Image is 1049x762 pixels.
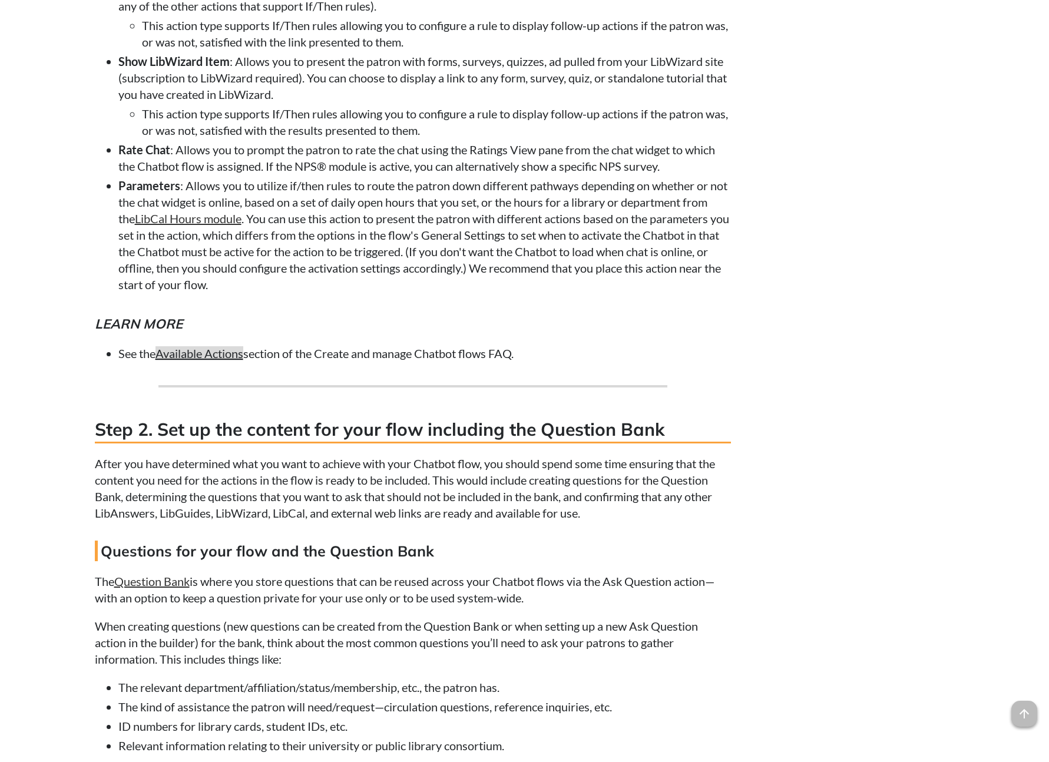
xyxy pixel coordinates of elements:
span: arrow_upward [1011,701,1037,727]
li: This action type supports If/Then rules allowing you to configure a rule to display follow-up act... [142,105,731,138]
p: The is where you store questions that can be reused across your Chatbot flows via the Ask Questio... [95,573,731,606]
li: The kind of assistance the patron will need/request—circulation questions, reference inquiries, etc. [118,698,731,715]
strong: Show LibWizard Item [118,54,230,68]
li: Relevant information relating to their university or public library consortium. [118,737,731,754]
li: ID numbers for library cards, student IDs, etc. [118,718,731,734]
h5: Learn More [95,314,731,333]
p: When creating questions (new questions can be created from the Question Bank or when setting up a... [95,618,731,667]
a: arrow_upward [1011,702,1037,716]
h3: Step 2. Set up the content for your flow including the Question Bank [95,417,731,443]
a: Question Bank [114,574,190,588]
li: See the section of the Create and manage Chatbot flows FAQ. [118,345,731,362]
strong: Rate Chat [118,143,170,157]
h4: Questions for your flow and the Question Bank [95,541,731,561]
a: LibCal Hours module [135,211,241,226]
li: : Allows you to present the patron with forms, surveys, quizzes, ad pulled from your LibWizard si... [118,53,731,138]
a: Available Actions [155,346,243,360]
li: : Allows you to utilize if/then rules to route the patron down different pathways depending on wh... [118,177,731,293]
li: The relevant department/affiliation/status/membership, etc., the patron has. [118,679,731,695]
strong: Parameters [118,178,180,193]
p: After you have determined what you want to achieve with your Chatbot flow, you should spend some ... [95,455,731,521]
li: : Allows you to prompt the patron to rate the chat using the Ratings View pane from the chat widg... [118,141,731,174]
li: This action type supports If/Then rules allowing you to configure a rule to display follow-up act... [142,17,731,50]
